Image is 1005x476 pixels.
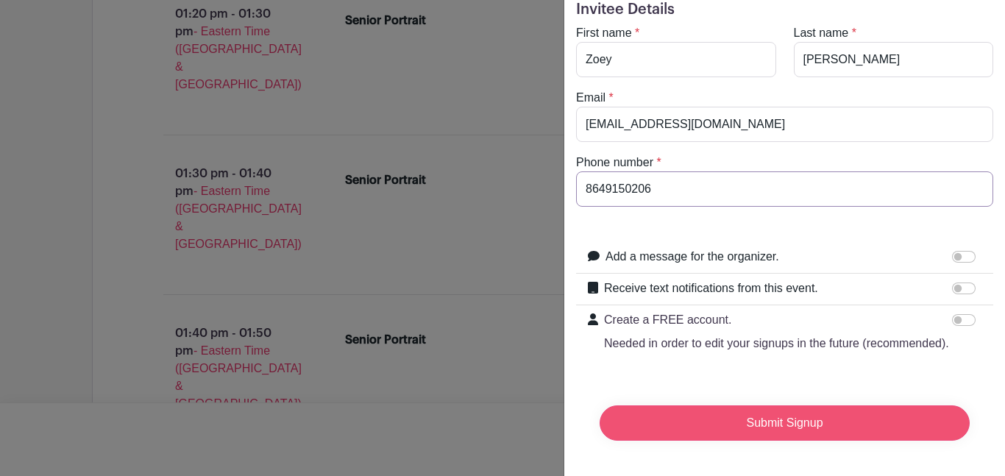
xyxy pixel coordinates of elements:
p: Needed in order to edit your signups in the future (recommended). [604,335,949,352]
label: Email [576,89,606,107]
label: Add a message for the organizer. [606,248,779,266]
p: Create a FREE account. [604,311,949,329]
input: Submit Signup [600,405,970,441]
label: Receive text notifications from this event. [604,280,818,297]
label: Phone number [576,154,653,171]
h5: Invitee Details [576,1,993,18]
label: First name [576,24,632,42]
label: Last name [794,24,849,42]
